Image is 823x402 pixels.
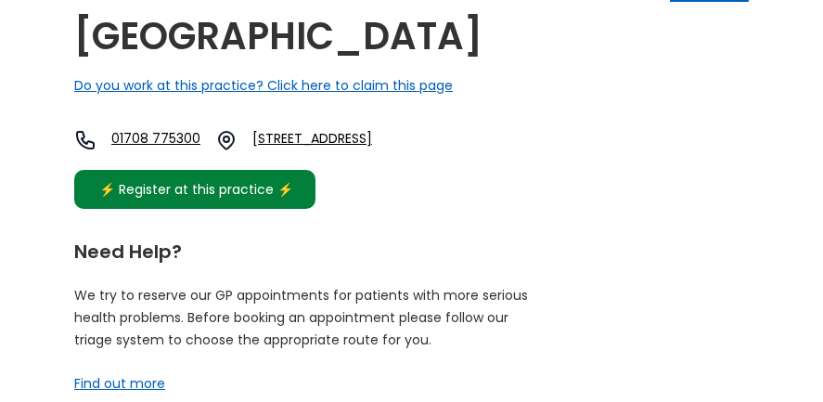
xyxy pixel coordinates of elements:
[74,76,453,95] a: Do you work at this practice? Click here to claim this page
[74,129,96,151] img: telephone icon
[111,129,200,151] a: 01708 775300
[89,179,302,200] div: ⚡️ Register at this practice ⚡️
[252,129,431,151] a: [STREET_ADDRESS]
[74,284,529,351] p: We try to reserve our GP appointments for patients with more serious health problems. Before book...
[74,16,482,58] h2: [GEOGRAPHIC_DATA]
[215,129,238,151] img: practice location icon
[74,374,165,393] a: Find out more
[74,170,315,209] a: ⚡️ Register at this practice ⚡️
[74,233,730,261] div: Need Help?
